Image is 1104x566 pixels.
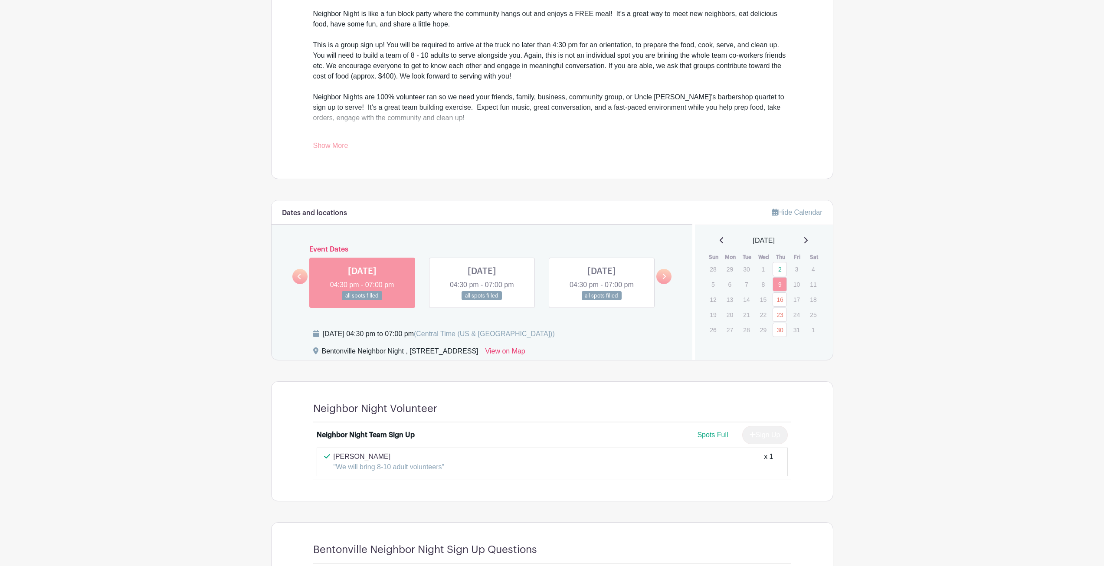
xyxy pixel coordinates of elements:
p: 21 [739,308,753,321]
p: 25 [806,308,820,321]
h6: Dates and locations [282,209,347,217]
p: "We will bring 8-10 adult volunteers" [334,462,445,472]
th: Tue [739,253,756,262]
p: 6 [723,278,737,291]
div: Neighbor Nights are 100% volunteer ran so we need your friends, family, business, community group... [313,82,791,134]
span: [DATE] [753,236,775,246]
p: 24 [790,308,804,321]
p: 14 [739,293,753,306]
th: Mon [722,253,739,262]
h6: Event Dates [308,245,657,254]
th: Wed [756,253,773,262]
p: 22 [756,308,770,321]
p: 13 [723,293,737,306]
p: 30 [739,262,753,276]
p: 12 [706,293,720,306]
div: [DATE] 04:30 pm to 07:00 pm [323,329,555,339]
th: Thu [772,253,789,262]
th: Sat [806,253,822,262]
p: 26 [706,323,720,337]
a: 2 [773,262,787,276]
a: 9 [773,277,787,291]
a: 16 [773,292,787,307]
p: [PERSON_NAME] [334,451,445,462]
p: 8 [756,278,770,291]
p: 29 [723,262,737,276]
p: 28 [706,262,720,276]
div: Neighbor Night is like a fun block party where the community hangs out and enjoys a FREE meal! It... [313,9,791,82]
p: 4 [806,262,820,276]
a: Show More [313,142,348,153]
p: 11 [806,278,820,291]
span: (Central Time (US & [GEOGRAPHIC_DATA])) [414,330,555,337]
p: 15 [756,293,770,306]
p: 27 [723,323,737,337]
p: 1 [756,262,770,276]
a: View on Map [485,346,525,360]
a: 30 [773,323,787,337]
th: Sun [705,253,722,262]
p: 5 [706,278,720,291]
p: 3 [790,262,804,276]
div: Neighbor Night Team Sign Up [317,430,415,440]
h4: Neighbor Night Volunteer [313,402,437,415]
span: Spots Full [697,431,728,438]
p: 31 [790,323,804,337]
p: 29 [756,323,770,337]
p: 18 [806,293,820,306]
th: Fri [789,253,806,262]
p: 7 [739,278,753,291]
p: 1 [806,323,820,337]
a: Hide Calendar [772,209,822,216]
p: 19 [706,308,720,321]
div: x 1 [764,451,773,472]
a: 23 [773,308,787,322]
p: 17 [790,293,804,306]
p: 20 [723,308,737,321]
div: Bentonville Neighbor Night , [STREET_ADDRESS] [322,346,478,360]
h4: Bentonville Neighbor Night Sign Up Questions [313,543,537,556]
p: 10 [790,278,804,291]
p: 28 [739,323,753,337]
